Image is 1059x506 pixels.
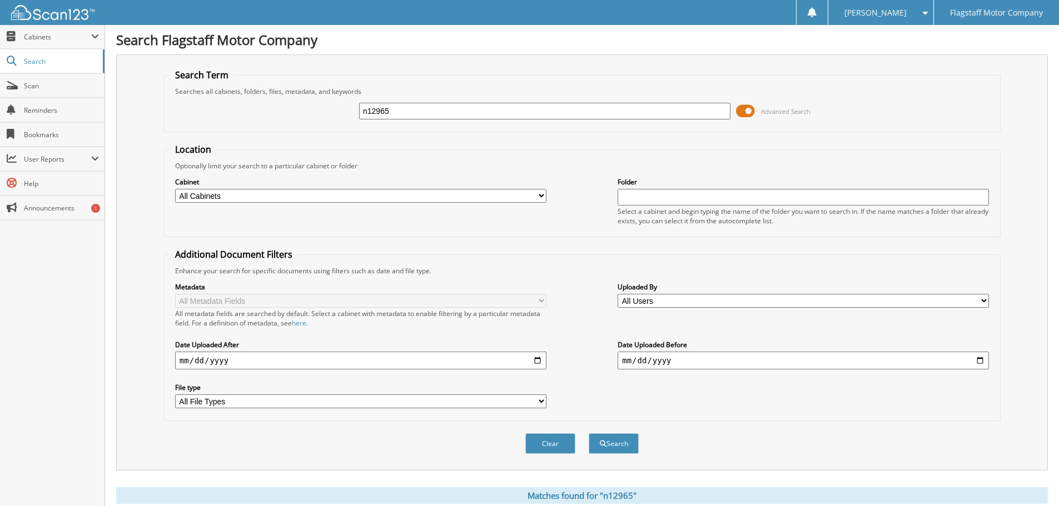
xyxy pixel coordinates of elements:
span: Search [24,57,97,66]
input: end [618,352,989,369]
label: Uploaded By [618,282,989,292]
span: Bookmarks [24,130,99,139]
legend: Additional Document Filters [170,248,298,260]
a: here [292,318,306,328]
span: Advanced Search [761,107,811,116]
div: Searches all cabinets, folders, files, metadata, and keywords [170,87,995,96]
div: 1 [91,204,100,213]
h1: Search Flagstaff Motor Company [116,31,1048,49]
label: Date Uploaded After [175,340,546,349]
span: Help [24,179,99,188]
legend: Location [170,143,217,156]
div: All metadata fields are searched by default. Select a cabinet with metadata to enable filtering b... [175,309,546,328]
span: Flagstaff Motor Company [950,9,1043,16]
button: Clear [525,433,575,454]
label: Folder [618,177,989,187]
label: Metadata [175,282,546,292]
span: Scan [24,81,99,91]
span: Announcements [24,203,99,213]
input: start [175,352,546,369]
img: scan123-logo-white.svg [11,5,95,20]
span: [PERSON_NAME] [844,9,907,16]
span: Reminders [24,106,99,115]
legend: Search Term [170,69,234,81]
div: Matches found for "n12965" [116,487,1048,504]
div: Select a cabinet and begin typing the name of the folder you want to search in. If the name match... [618,207,989,226]
span: User Reports [24,154,91,164]
button: Search [589,433,639,454]
label: Cabinet [175,177,546,187]
label: File type [175,383,546,392]
div: Enhance your search for specific documents using filters such as date and file type. [170,266,995,275]
span: Cabinets [24,32,91,42]
div: Optionally limit your search to a particular cabinet or folder [170,161,995,171]
label: Date Uploaded Before [618,340,989,349]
